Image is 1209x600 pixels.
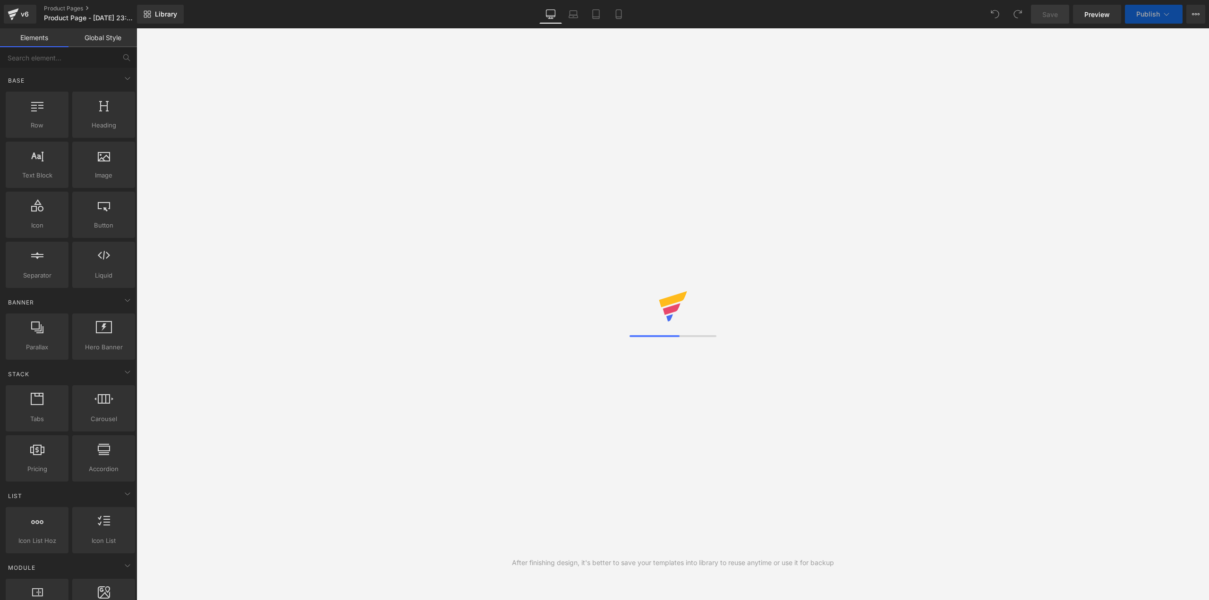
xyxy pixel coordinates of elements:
[9,536,66,546] span: Icon List Hoz
[9,270,66,280] span: Separator
[44,14,135,22] span: Product Page - [DATE] 23:40:16
[9,414,66,424] span: Tabs
[7,370,30,379] span: Stack
[1008,5,1027,24] button: Redo
[1042,9,1058,19] span: Save
[9,342,66,352] span: Parallax
[512,558,834,568] div: After finishing design, it's better to save your templates into library to reuse anytime or use i...
[44,5,153,12] a: Product Pages
[75,270,132,280] span: Liquid
[75,120,132,130] span: Heading
[155,10,177,18] span: Library
[9,120,66,130] span: Row
[7,298,35,307] span: Banner
[986,5,1005,24] button: Undo
[75,464,132,474] span: Accordion
[137,5,184,24] a: New Library
[1186,5,1205,24] button: More
[1136,10,1160,18] span: Publish
[75,414,132,424] span: Carousel
[4,5,36,24] a: v6
[75,170,132,180] span: Image
[585,5,607,24] a: Tablet
[1125,5,1183,24] button: Publish
[7,76,26,85] span: Base
[607,5,630,24] a: Mobile
[7,563,36,572] span: Module
[539,5,562,24] a: Desktop
[75,342,132,352] span: Hero Banner
[19,8,31,20] div: v6
[75,536,132,546] span: Icon List
[562,5,585,24] a: Laptop
[9,464,66,474] span: Pricing
[1084,9,1110,19] span: Preview
[68,28,137,47] a: Global Style
[9,220,66,230] span: Icon
[7,491,23,500] span: List
[75,220,132,230] span: Button
[1073,5,1121,24] a: Preview
[9,170,66,180] span: Text Block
